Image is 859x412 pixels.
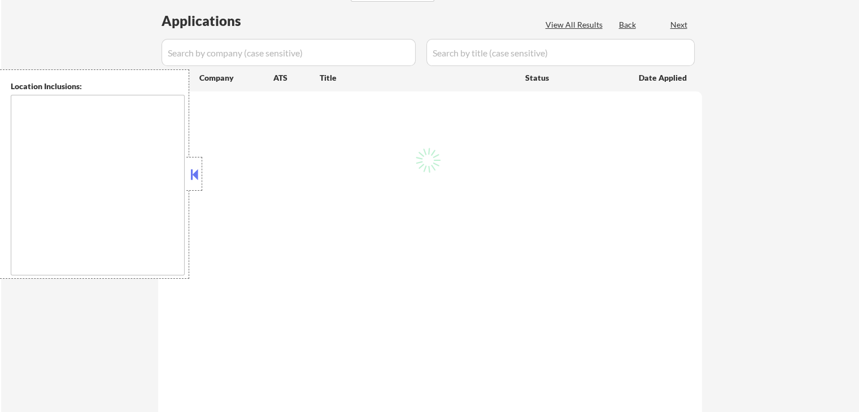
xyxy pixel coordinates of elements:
[162,14,273,28] div: Applications
[273,72,320,84] div: ATS
[670,19,688,30] div: Next
[525,67,622,87] div: Status
[11,81,185,92] div: Location Inclusions:
[162,39,416,66] input: Search by company (case sensitive)
[320,72,514,84] div: Title
[619,19,637,30] div: Back
[546,19,606,30] div: View All Results
[639,72,688,84] div: Date Applied
[199,72,273,84] div: Company
[426,39,695,66] input: Search by title (case sensitive)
